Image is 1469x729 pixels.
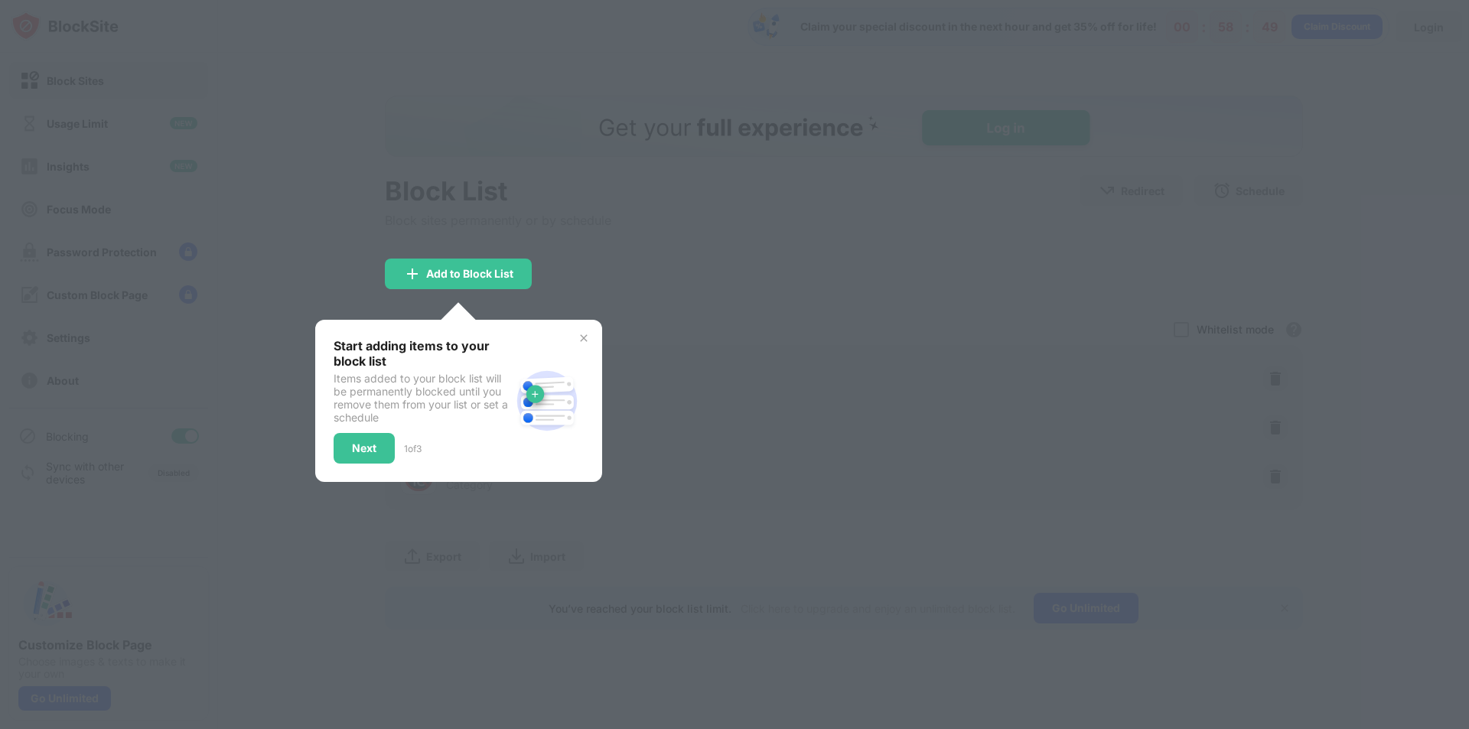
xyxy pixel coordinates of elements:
img: x-button.svg [578,332,590,344]
div: Start adding items to your block list [334,338,510,369]
div: Items added to your block list will be permanently blocked until you remove them from your list o... [334,372,510,424]
div: Add to Block List [426,268,513,280]
img: block-site.svg [510,364,584,438]
div: Next [352,442,376,454]
div: 1 of 3 [404,443,422,454]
